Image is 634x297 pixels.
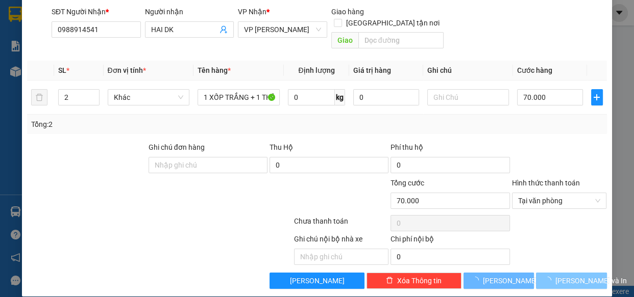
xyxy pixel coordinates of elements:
[536,273,606,289] button: [PERSON_NAME] và In
[472,277,483,284] span: loading
[353,66,391,74] span: Giá trị hàng
[52,6,141,17] div: SĐT Người Nhận
[518,193,601,208] span: Tại văn phòng
[397,275,442,286] span: Xóa Thông tin
[483,275,538,286] span: [PERSON_NAME]
[238,8,266,16] span: VP Nhận
[335,89,345,105] span: kg
[114,90,184,105] span: Khác
[149,157,267,173] input: Ghi chú đơn hàng
[149,143,205,151] label: Ghi chú đơn hàng
[423,61,514,80] th: Ghi chú
[512,179,580,187] label: Hình thức thanh toán
[427,89,509,105] input: Ghi Chú
[220,25,228,34] span: user-add
[591,89,603,105] button: plus
[290,275,345,286] span: [PERSON_NAME]
[58,66,66,74] span: SL
[331,32,358,48] span: Giao
[31,89,47,105] button: delete
[331,8,364,16] span: Giao hàng
[592,93,602,101] span: plus
[353,89,419,105] input: 0
[270,273,364,289] button: [PERSON_NAME]
[294,233,389,249] div: Ghi chú nội bộ nhà xe
[391,142,509,157] div: Phí thu hộ
[108,66,146,74] span: Đơn vị tính
[145,6,234,17] div: Người nhận
[555,275,627,286] span: [PERSON_NAME] và In
[544,277,555,284] span: loading
[391,233,509,249] div: Chi phí nội bộ
[342,17,444,29] span: [GEOGRAPHIC_DATA] tận nơi
[198,89,280,105] input: VD: Bàn, Ghế
[244,22,321,37] span: VP Phan Rang
[391,179,424,187] span: Tổng cước
[386,277,393,285] span: delete
[294,249,389,265] input: Nhập ghi chú
[464,273,534,289] button: [PERSON_NAME]
[31,119,246,130] div: Tổng: 2
[298,66,334,74] span: Định lượng
[293,215,390,233] div: Chưa thanh toán
[367,273,461,289] button: deleteXóa Thông tin
[517,66,552,74] span: Cước hàng
[198,66,231,74] span: Tên hàng
[358,32,444,48] input: Dọc đường
[270,143,293,151] span: Thu Hộ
